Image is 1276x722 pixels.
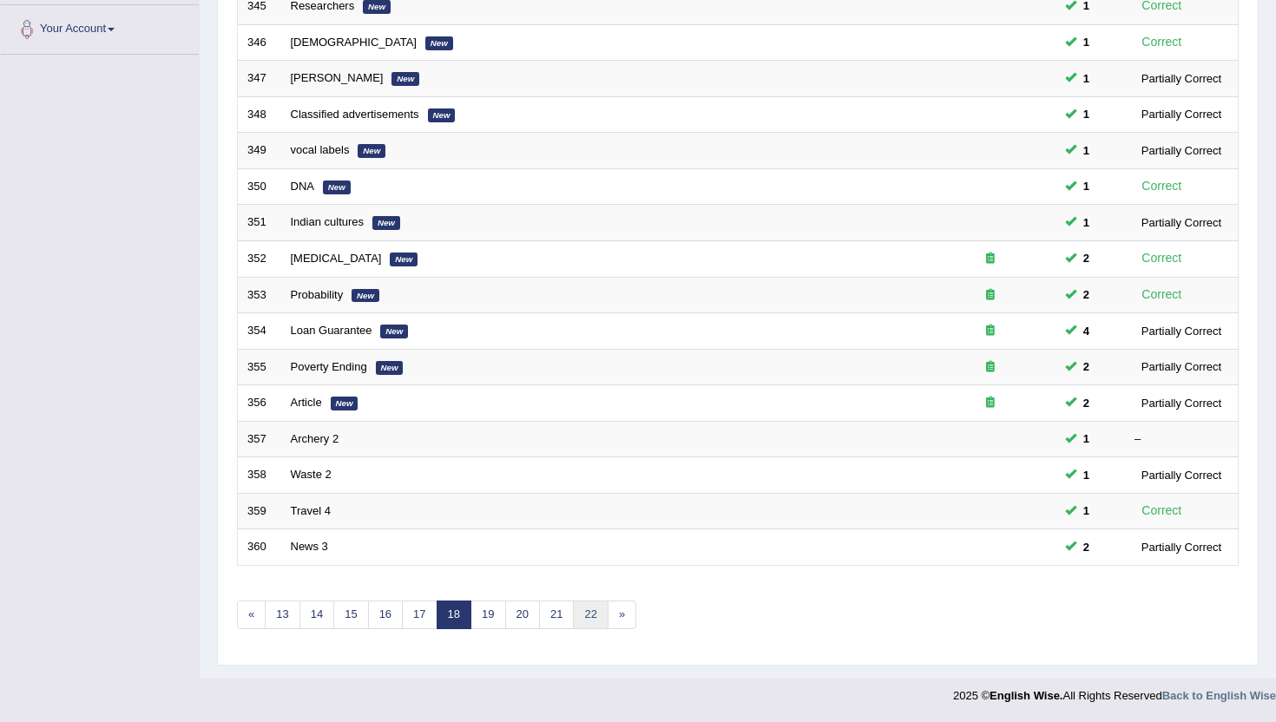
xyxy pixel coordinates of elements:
[1076,466,1096,484] span: You can still take this question
[1076,358,1096,376] span: You can still take this question
[238,240,281,277] td: 352
[1135,213,1228,232] div: Partially Correct
[1135,538,1228,556] div: Partially Correct
[425,36,453,50] em: New
[238,168,281,205] td: 350
[1135,176,1189,196] div: Correct
[291,71,384,84] a: [PERSON_NAME]
[1076,105,1096,123] span: You can still take this question
[1135,248,1189,268] div: Correct
[390,253,418,266] em: New
[238,529,281,566] td: 360
[1076,430,1096,448] span: You can still take this question
[1076,69,1096,88] span: You can still take this question
[573,601,608,629] a: 22
[391,72,419,86] em: New
[1076,33,1096,51] span: You can still take this question
[368,601,403,629] a: 16
[1135,69,1228,88] div: Partially Correct
[1076,322,1096,340] span: You can still take this question
[291,108,419,121] a: Classified advertisements
[291,396,322,409] a: Article
[470,601,505,629] a: 19
[1076,502,1096,520] span: You can still take this question
[323,180,351,194] em: New
[428,108,456,122] em: New
[376,361,404,375] em: New
[238,133,281,169] td: 349
[291,540,328,553] a: News 3
[291,360,367,373] a: Poverty Ending
[238,96,281,133] td: 348
[352,289,379,303] em: New
[505,601,540,629] a: 20
[380,325,408,338] em: New
[291,468,332,481] a: Waste 2
[608,601,636,629] a: »
[1135,141,1228,160] div: Partially Correct
[1135,322,1228,340] div: Partially Correct
[291,504,331,517] a: Travel 4
[291,252,382,265] a: [MEDICAL_DATA]
[1076,538,1096,556] span: You can still take this question
[238,313,281,350] td: 354
[1076,394,1096,412] span: You can still take this question
[1135,32,1189,52] div: Correct
[291,36,417,49] a: [DEMOGRAPHIC_DATA]
[437,601,471,629] a: 18
[539,601,574,629] a: 21
[238,205,281,241] td: 351
[935,323,1046,339] div: Exam occurring question
[1135,105,1228,123] div: Partially Correct
[265,601,299,629] a: 13
[990,689,1062,702] strong: English Wise.
[238,457,281,494] td: 358
[238,493,281,529] td: 359
[299,601,334,629] a: 14
[1076,141,1096,160] span: You can still take this question
[1162,689,1276,702] a: Back to English Wise
[1,5,199,49] a: Your Account
[1076,249,1096,267] span: You can still take this question
[291,288,344,301] a: Probability
[333,601,368,629] a: 15
[238,277,281,313] td: 353
[1076,286,1096,304] span: You can still take this question
[1135,358,1228,376] div: Partially Correct
[238,385,281,422] td: 356
[238,24,281,61] td: 346
[953,679,1276,704] div: 2025 © All Rights Reserved
[1135,501,1189,521] div: Correct
[372,216,400,230] em: New
[1076,213,1096,232] span: You can still take this question
[1076,177,1096,195] span: You can still take this question
[291,143,350,156] a: vocal labels
[238,421,281,457] td: 357
[238,61,281,97] td: 347
[402,601,437,629] a: 17
[291,432,339,445] a: Archery 2
[331,397,358,410] em: New
[237,601,266,629] a: «
[1135,285,1189,305] div: Correct
[935,395,1046,411] div: Exam occurring question
[291,180,314,193] a: DNA
[1135,394,1228,412] div: Partially Correct
[238,349,281,385] td: 355
[358,144,385,158] em: New
[935,287,1046,304] div: Exam occurring question
[1135,431,1228,448] div: –
[1135,466,1228,484] div: Partially Correct
[935,251,1046,267] div: Exam occurring question
[291,215,365,228] a: Indian cultures
[291,324,372,337] a: Loan Guarantee
[935,359,1046,376] div: Exam occurring question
